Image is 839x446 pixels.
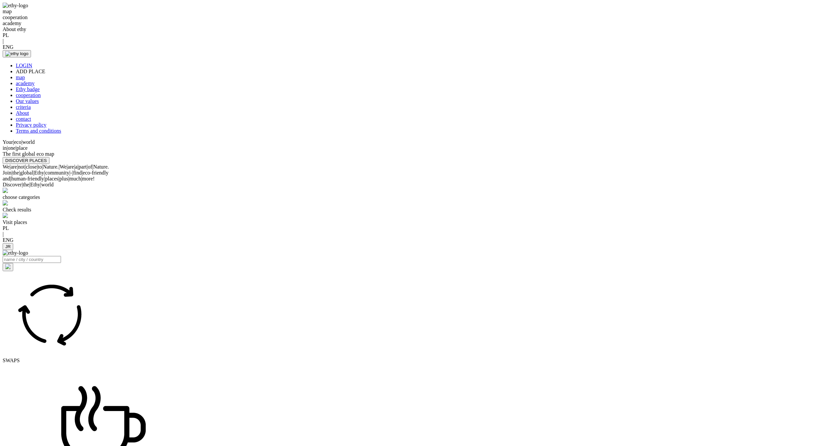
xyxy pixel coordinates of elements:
input: Search [3,256,61,263]
span: | [40,182,41,187]
img: monitor.svg [3,200,8,206]
a: Privacy policy [16,122,46,128]
div: cooperation [3,15,836,20]
span: | [21,139,22,145]
span: part [78,164,87,170]
div: SWAPS [3,358,836,364]
img: ethy-logo [3,3,28,9]
span: Ethy [34,170,44,175]
span: one [8,145,15,151]
span: much [69,176,81,181]
span: | [92,164,93,170]
span: community [45,170,69,175]
a: ADD PLACE [16,69,45,74]
span: We [60,164,67,170]
button: JR [3,243,13,250]
span: | [77,164,78,170]
span: - [70,170,72,175]
span: find [73,170,82,175]
span: | [37,164,38,170]
a: Terms and conditions [16,128,61,134]
span: | [25,164,26,170]
div: | [3,231,836,237]
button: DISCOVER PLACES [3,157,49,164]
div: About ethy [3,26,836,32]
span: not [18,164,25,170]
span: a [75,164,77,170]
div: ENG [3,44,836,50]
span: | [22,182,23,187]
span: Nature. [43,164,59,170]
span: | [58,176,59,181]
div: PL [3,32,836,38]
a: Ethy badge [16,86,40,92]
span: | [10,164,11,170]
span: | [87,164,88,170]
span: | [19,170,20,175]
span: places [45,176,58,181]
span: | [13,139,14,145]
img: icon-image [3,271,101,356]
span: Join [3,170,12,175]
span: world [22,139,35,145]
span: eco-friendly [83,170,108,175]
a: Our values [16,98,39,104]
div: choose categories [3,194,836,200]
div: Check results [3,207,836,213]
span: | [59,164,60,170]
div: Visit places [3,219,836,225]
span: Discover [3,182,22,187]
span: are [11,164,17,170]
div: academy [3,20,836,26]
span: and [3,176,10,181]
div: map [3,9,836,15]
span: are [68,164,74,170]
span: | [72,170,73,175]
img: precision-big.png [3,213,8,218]
span: | [69,170,70,175]
a: LOGIN [16,63,32,68]
span: plus [59,176,68,181]
img: vision.svg [3,188,8,193]
span: | [68,176,69,181]
img: ethy-logo [3,250,28,256]
span: of [88,164,92,170]
div: The first global eco map [3,151,836,157]
span: the [23,182,29,187]
span: Your [3,139,13,145]
span: | [82,170,83,175]
span: We [3,164,10,170]
a: cooperation [16,92,41,98]
span: | [44,176,45,181]
div: PL [3,225,836,231]
span: | [67,164,68,170]
a: About [16,110,29,116]
span: in [3,145,7,151]
span: | [7,145,8,151]
span: the [13,170,19,175]
span: | [44,170,45,175]
span: ! [93,176,95,181]
span: | [74,164,75,170]
span: | [17,164,18,170]
div: ENG [3,237,836,243]
span: world [41,182,53,187]
div: | [3,38,836,44]
span: | [42,164,43,170]
a: map [16,75,25,80]
span: human-friendly [11,176,44,181]
span: eco [14,139,21,145]
span: | [10,176,11,181]
span: | [33,170,34,175]
span: close [26,164,37,170]
img: search.svg [5,264,11,269]
span: place [16,145,28,151]
a: contact [16,116,31,122]
span: | [29,182,30,187]
img: ethy logo [5,51,28,56]
span: Ethy [30,182,40,187]
span: | [81,176,82,181]
span: global [20,170,33,175]
a: academy [16,80,35,86]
